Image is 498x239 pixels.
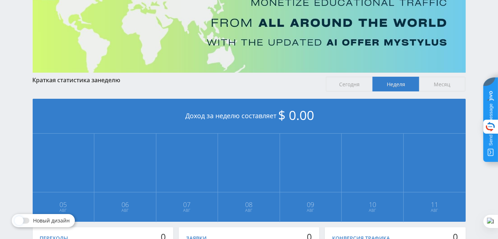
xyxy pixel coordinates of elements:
span: Авг [33,207,94,213]
div: Доход за неделю составляет [33,99,466,134]
span: 11 [404,202,465,207]
span: Авг [280,207,341,213]
span: Авг [404,207,465,213]
span: 06 [95,202,156,207]
span: $ 0.00 [279,106,315,124]
span: Новый дизайн [33,218,70,224]
span: 08 [218,202,279,207]
span: Неделя [372,77,419,91]
span: неделю [98,76,121,84]
span: Авг [218,207,279,213]
span: 05 [33,202,94,207]
span: 07 [157,202,218,207]
span: 10 [342,202,403,207]
span: Сегодня [326,77,372,91]
span: Месяц [419,77,466,91]
span: Авг [157,207,218,213]
span: 09 [280,202,341,207]
span: Авг [95,207,156,213]
div: Краткая статистика за [33,77,319,83]
span: Авг [342,207,403,213]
